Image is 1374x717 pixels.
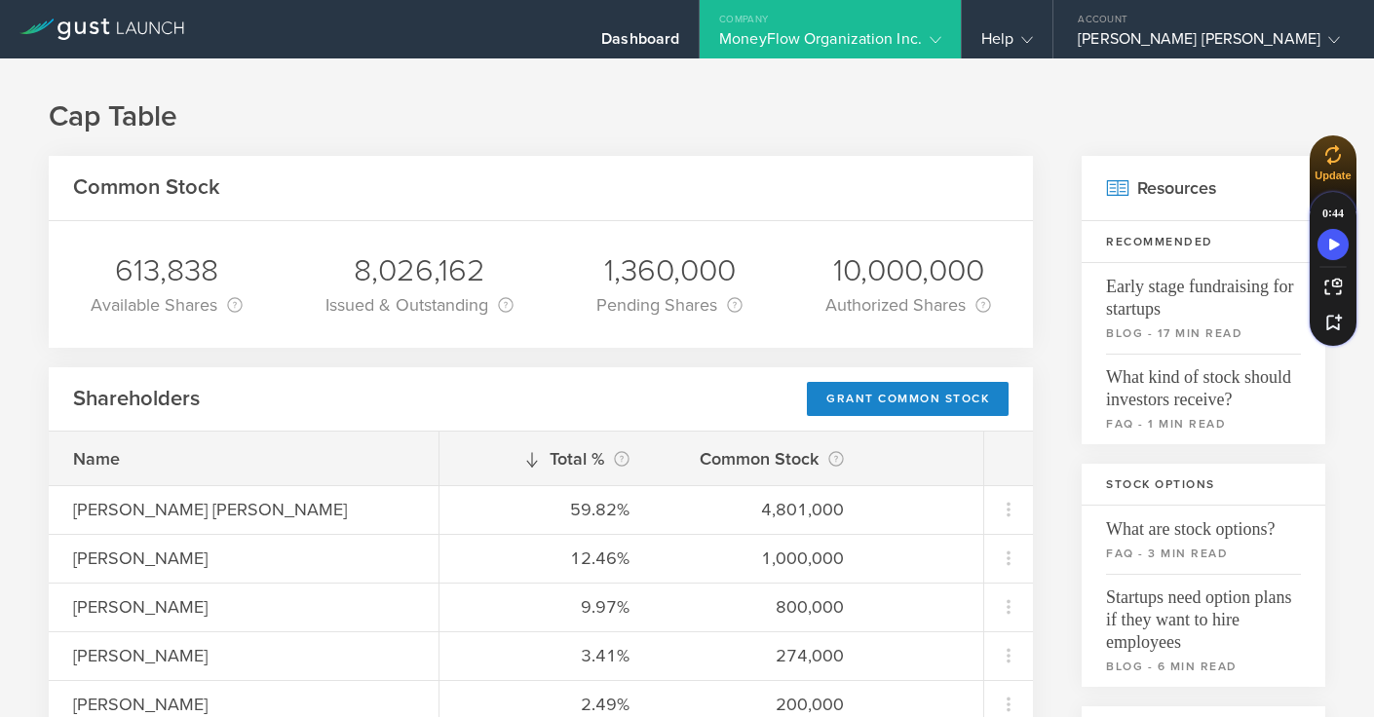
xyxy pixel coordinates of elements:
[825,291,991,319] div: Authorized Shares
[1106,354,1301,411] span: What kind of stock should investors receive?
[1078,29,1340,58] div: [PERSON_NAME] [PERSON_NAME]
[49,97,1325,136] h1: Cap Table
[464,497,630,522] div: 59.82%
[596,291,743,319] div: Pending Shares
[1082,221,1325,263] h3: Recommended
[719,29,941,58] div: MoneyFlow Organization Inc.
[678,692,844,717] div: 200,000
[1082,354,1325,444] a: What kind of stock should investors receive?faq - 1 min read
[91,250,243,291] div: 613,838
[464,546,630,571] div: 12.46%
[325,250,514,291] div: 8,026,162
[601,29,679,58] div: Dashboard
[807,382,1009,416] div: Grant Common Stock
[73,643,414,668] div: [PERSON_NAME]
[325,291,514,319] div: Issued & Outstanding
[1277,623,1374,717] iframe: Chat Widget
[678,497,844,522] div: 4,801,000
[1082,263,1325,354] a: Early stage fundraising for startupsblog - 17 min read
[1082,574,1325,687] a: Startups need option plans if they want to hire employeesblog - 6 min read
[91,291,243,319] div: Available Shares
[464,445,630,472] div: Total %
[73,546,414,571] div: [PERSON_NAME]
[1106,506,1301,541] span: What are stock options?
[464,643,630,668] div: 3.41%
[981,29,1033,58] div: Help
[73,446,414,472] div: Name
[1082,464,1325,506] h3: Stock Options
[1106,263,1301,321] span: Early stage fundraising for startups
[678,594,844,620] div: 800,000
[464,692,630,717] div: 2.49%
[1106,324,1301,342] small: blog - 17 min read
[73,594,414,620] div: [PERSON_NAME]
[1082,156,1325,221] h2: Resources
[1106,574,1301,654] span: Startups need option plans if they want to hire employees
[1106,658,1301,675] small: blog - 6 min read
[1106,415,1301,433] small: faq - 1 min read
[73,497,414,522] div: [PERSON_NAME] [PERSON_NAME]
[1082,506,1325,574] a: What are stock options?faq - 3 min read
[73,173,220,202] h2: Common Stock
[596,250,743,291] div: 1,360,000
[73,385,200,413] h2: Shareholders
[678,445,844,472] div: Common Stock
[825,250,991,291] div: 10,000,000
[678,643,844,668] div: 274,000
[678,546,844,571] div: 1,000,000
[464,594,630,620] div: 9.97%
[73,692,414,717] div: [PERSON_NAME]
[1106,545,1301,562] small: faq - 3 min read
